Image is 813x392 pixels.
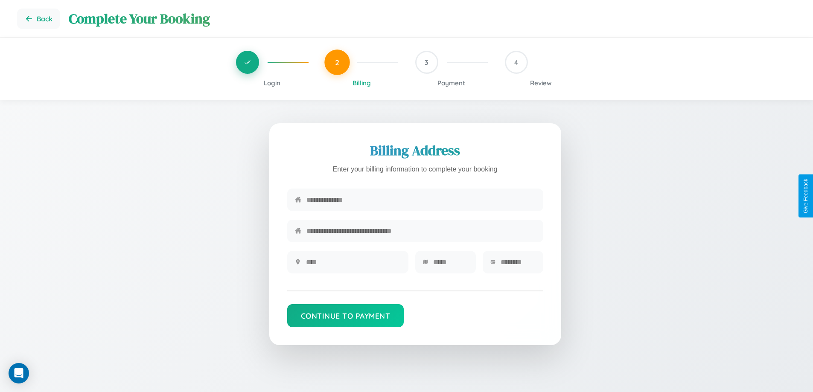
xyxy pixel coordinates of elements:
h2: Billing Address [287,141,543,160]
span: Billing [353,79,371,87]
p: Enter your billing information to complete your booking [287,163,543,176]
span: 2 [335,58,339,67]
div: Give Feedback [803,179,809,213]
div: Open Intercom Messenger [9,363,29,383]
button: Continue to Payment [287,304,404,327]
span: Review [530,79,552,87]
span: 4 [514,58,518,67]
span: 3 [425,58,428,67]
span: Payment [437,79,465,87]
h1: Complete Your Booking [69,9,796,28]
button: Go back [17,9,60,29]
span: Login [264,79,280,87]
